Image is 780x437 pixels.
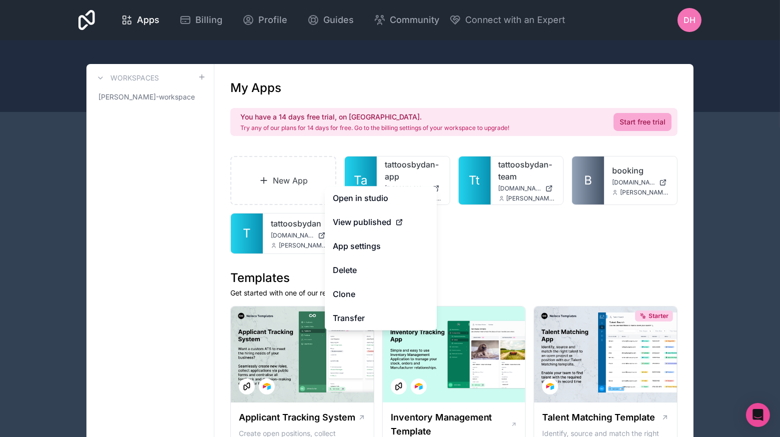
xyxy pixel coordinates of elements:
[390,13,439,27] span: Community
[612,164,669,176] a: booking
[195,13,222,27] span: Billing
[449,13,566,27] button: Connect with an Expert
[98,92,195,102] span: [PERSON_NAME]-workspace
[239,410,355,424] h1: Applicant Tracking System
[499,184,542,192] span: [DOMAIN_NAME]
[612,178,669,186] a: [DOMAIN_NAME]
[612,178,655,186] span: [DOMAIN_NAME]
[649,312,669,320] span: Starter
[230,156,336,205] a: New App
[415,382,423,390] img: Airtable Logo
[243,225,251,241] span: T
[499,158,556,182] a: tattoosbydan-team
[572,156,604,204] a: B
[110,73,159,83] h3: Workspaces
[325,306,437,330] a: Transfer
[366,9,447,31] a: Community
[584,172,592,188] span: B
[271,231,314,239] span: [DOMAIN_NAME]
[325,210,437,234] a: View published
[299,9,362,31] a: Guides
[230,288,678,298] p: Get started with one of our ready-made templates
[94,88,206,106] a: [PERSON_NAME]-workspace
[684,14,696,26] span: DH
[507,194,556,202] span: [PERSON_NAME][EMAIL_ADDRESS][DOMAIN_NAME]
[230,270,678,286] h1: Templates
[325,186,437,210] a: Open in studio
[258,13,287,27] span: Profile
[385,184,442,192] a: [DOMAIN_NAME]
[620,188,669,196] span: [PERSON_NAME][EMAIL_ADDRESS][DOMAIN_NAME]
[271,217,328,229] a: tattoosbydan
[465,13,566,27] span: Connect with an Expert
[333,216,391,228] span: View published
[171,9,230,31] a: Billing
[113,9,167,31] a: Apps
[354,172,367,188] span: Ta
[469,172,480,188] span: Tt
[323,13,354,27] span: Guides
[746,403,770,427] div: Open Intercom Messenger
[94,72,159,84] a: Workspaces
[325,258,437,282] button: Delete
[231,213,263,253] a: T
[546,382,554,390] img: Airtable Logo
[271,231,328,239] a: [DOMAIN_NAME]
[345,156,377,204] a: Ta
[230,80,281,96] h1: My Apps
[499,184,556,192] a: [DOMAIN_NAME]
[325,234,437,258] a: App settings
[459,156,491,204] a: Tt
[614,113,672,131] a: Start free trial
[240,124,509,132] p: Try any of our plans for 14 days for free. Go to the billing settings of your workspace to upgrade!
[385,158,442,182] a: tattoosbydan-app
[325,282,437,306] a: Clone
[240,112,509,122] h2: You have a 14 days free trial, on [GEOGRAPHIC_DATA].
[137,13,159,27] span: Apps
[542,410,655,424] h1: Talent Matching Template
[263,382,271,390] img: Airtable Logo
[385,184,428,192] span: [DOMAIN_NAME]
[234,9,295,31] a: Profile
[279,241,328,249] span: [PERSON_NAME][EMAIL_ADDRESS][DOMAIN_NAME]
